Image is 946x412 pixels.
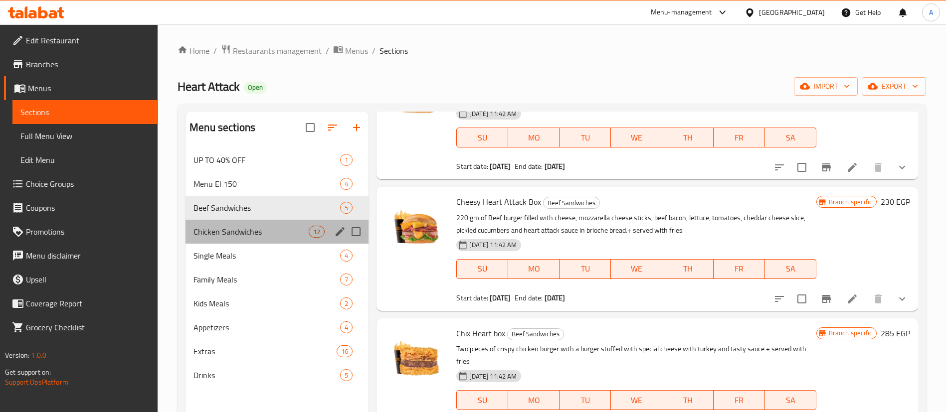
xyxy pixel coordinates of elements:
span: 4 [341,323,352,332]
div: items [340,274,353,285]
a: Upsell [4,268,158,291]
div: Kids Meals [193,297,340,309]
svg: Show Choices [896,161,908,173]
button: import [794,77,858,96]
button: TU [560,128,611,147]
span: Branch specific [825,197,876,207]
b: [DATE] [545,291,566,304]
span: End date: [515,291,543,304]
span: [DATE] 11:42 AM [465,372,521,381]
span: Start date: [456,160,488,173]
h2: Menu sections [189,120,255,135]
img: Cheesy Heart Attack Box [384,195,448,259]
div: Beef Sandwiches [507,328,564,340]
button: TU [560,259,611,279]
span: Heart Attack [178,75,240,98]
button: TU [560,390,611,410]
span: 4 [341,179,352,189]
a: Choice Groups [4,172,158,196]
div: items [340,321,353,333]
span: TU [564,393,607,408]
b: [DATE] [545,160,566,173]
div: [GEOGRAPHIC_DATA] [759,7,825,18]
button: MO [508,390,560,410]
span: TU [564,262,607,276]
span: Full Menu View [20,130,150,142]
span: 5 [341,371,352,380]
span: SA [769,393,812,408]
button: show more [890,155,914,179]
span: Coupons [26,202,150,214]
div: Appetizers4 [186,315,369,339]
button: sort-choices [767,287,791,311]
span: TU [564,131,607,145]
img: Chix Heart box [384,326,448,390]
div: UP TO 40% OFF1 [186,148,369,172]
div: items [340,297,353,309]
button: delete [866,287,890,311]
span: [DATE] 11:42 AM [465,109,521,119]
span: 2 [341,299,352,308]
span: Chicken Sandwiches [193,226,309,238]
span: Start date: [456,291,488,304]
button: WE [611,128,662,147]
a: Edit menu item [846,161,858,173]
span: 1.0.0 [31,349,46,362]
span: MO [512,393,556,408]
span: Upsell [26,274,150,285]
div: Kids Meals2 [186,291,369,315]
nav: Menu sections [186,144,369,391]
span: Single Meals [193,250,340,262]
button: SU [456,128,508,147]
span: export [870,80,918,93]
a: Edit Restaurant [4,28,158,52]
div: Beef Sandwiches [193,202,340,214]
button: export [862,77,926,96]
span: Drinks [193,369,340,381]
button: SU [456,259,508,279]
a: Coverage Report [4,291,158,315]
span: Get support on: [5,366,51,379]
button: Branch-specific-item [814,287,838,311]
div: items [340,202,353,214]
button: edit [333,224,348,239]
button: TH [662,390,714,410]
span: Extras [193,345,337,357]
span: 4 [341,251,352,261]
div: Appetizers [193,321,340,333]
button: sort-choices [767,155,791,179]
a: Menu disclaimer [4,244,158,268]
span: 12 [309,227,324,237]
a: Edit menu item [846,293,858,305]
span: Family Meals [193,274,340,285]
span: TH [666,262,710,276]
span: Menus [345,45,368,57]
span: Menu El 150 [193,178,340,190]
h6: 230 EGP [881,195,910,209]
div: Open [244,82,267,94]
span: SA [769,131,812,145]
span: FR [718,262,761,276]
a: Support.OpsPlatform [5,376,68,389]
nav: breadcrumb [178,44,926,57]
span: Menus [28,82,150,94]
span: Select to update [791,288,812,309]
div: items [340,250,353,262]
a: Menus [333,44,368,57]
span: SU [461,131,504,145]
span: WE [615,262,658,276]
span: WE [615,131,658,145]
div: Chicken Sandwiches12edit [186,220,369,244]
span: 7 [341,275,352,284]
b: [DATE] [490,160,511,173]
span: A [929,7,933,18]
button: SA [765,128,816,147]
svg: Show Choices [896,293,908,305]
a: Coupons [4,196,158,220]
span: MO [512,262,556,276]
a: Edit Menu [12,148,158,172]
